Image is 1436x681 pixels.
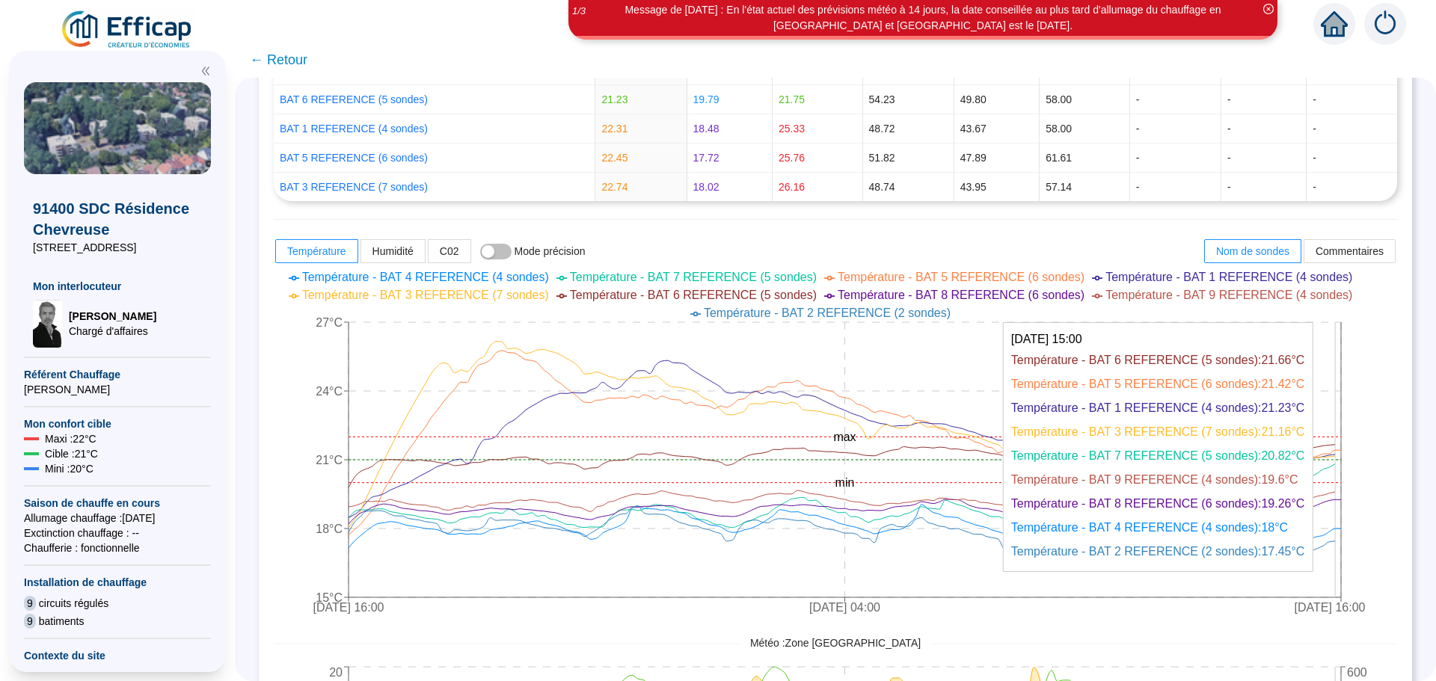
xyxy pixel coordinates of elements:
[24,382,211,397] span: [PERSON_NAME]
[1307,173,1397,201] td: -
[1307,85,1397,114] td: -
[24,511,211,526] span: Allumage chauffage : [DATE]
[838,271,1084,283] span: Température - BAT 5 REFERENCE (6 sondes)
[280,123,428,135] a: BAT 1 REFERENCE (4 sondes)
[45,461,93,476] span: Mini : 20 °C
[1105,289,1352,301] span: Température - BAT 9 REFERENCE (4 sondes)
[316,454,343,466] tspan: 21°C
[1221,85,1307,114] td: -
[1263,4,1274,14] span: close-circle
[833,431,856,443] tspan: max
[1221,144,1307,173] td: -
[280,93,428,105] a: BAT 6 REFERENCE (5 sondes)
[779,93,805,105] span: 21.75
[1221,173,1307,201] td: -
[515,245,586,257] span: Mode précision
[1347,666,1367,679] tspan: 600
[33,240,202,255] span: [STREET_ADDRESS]
[779,181,805,193] span: 26.16
[280,181,428,193] a: BAT 3 REFERENCE (7 sondes)
[863,85,954,114] td: 54.23
[24,526,211,540] span: Exctinction chauffage : --
[24,540,211,555] span: Chaufferie : fonctionnelle
[316,523,343,535] tspan: 18°C
[835,476,855,489] tspan: min
[200,66,211,76] span: double-left
[1321,10,1348,37] span: home
[693,152,719,164] span: 17.72
[316,316,343,329] tspan: 27°C
[693,181,719,193] span: 18.02
[313,601,384,614] tspan: [DATE] 16:00
[45,446,98,461] span: Cible : 21 °C
[1364,3,1406,45] img: alerts
[39,614,85,629] span: batiments
[372,245,414,257] span: Humidité
[302,289,549,301] span: Température - BAT 3 REFERENCE (7 sondes)
[954,173,1040,201] td: 43.95
[39,596,108,611] span: circuits régulés
[1307,114,1397,144] td: -
[779,152,805,164] span: 25.76
[1307,144,1397,173] td: -
[1130,173,1221,201] td: -
[1105,271,1352,283] span: Température - BAT 1 REFERENCE (4 sondes)
[280,152,428,164] a: BAT 5 REFERENCE (6 sondes)
[863,173,954,201] td: 48.74
[570,271,817,283] span: Température - BAT 7 REFERENCE (5 sondes)
[704,306,951,319] span: Température - BAT 2 REFERENCE (2 sondes)
[570,289,817,301] span: Température - BAT 6 REFERENCE (5 sondes)
[33,198,202,240] span: 91400 SDC Résidence Chevreuse
[329,666,343,679] tspan: 20
[45,431,96,446] span: Maxi : 22 °C
[24,614,36,629] span: 9
[24,596,36,611] span: 9
[1221,114,1307,144] td: -
[809,601,880,614] tspan: [DATE] 04:00
[779,123,805,135] span: 25.33
[69,324,156,339] span: Chargé d'affaires
[954,144,1040,173] td: 47.89
[1216,245,1289,257] span: Nom de sondes
[954,85,1040,114] td: 49.80
[1316,245,1384,257] span: Commentaires
[838,289,1084,301] span: Température - BAT 8 REFERENCE (6 sondes)
[863,144,954,173] td: 51.82
[24,648,211,663] span: Contexte du site
[24,367,211,382] span: Référent Chauffage
[33,279,202,294] span: Mon interlocuteur
[571,2,1275,34] div: Message de [DATE] : En l'état actuel des prévisions météo à 14 jours, la date conseillée au plus ...
[601,93,628,105] span: 21.23
[863,114,954,144] td: 48.72
[1040,144,1130,173] td: 61.61
[316,385,343,398] tspan: 24°C
[250,49,307,70] span: ← Retour
[1130,85,1221,114] td: -
[287,245,346,257] span: Température
[60,9,195,51] img: efficap energie logo
[69,309,156,324] span: [PERSON_NAME]
[1130,114,1221,144] td: -
[740,635,931,651] span: Météo : Zone [GEOGRAPHIC_DATA]
[316,591,343,604] tspan: 15°C
[302,271,549,283] span: Température - BAT 4 REFERENCE (4 sondes)
[572,5,586,16] i: 1 / 3
[440,245,459,257] span: C02
[1040,85,1130,114] td: 58.00
[24,416,211,431] span: Mon confort cible
[601,152,628,164] span: 22.45
[24,496,211,511] span: Saison de chauffe en cours
[693,123,719,135] span: 18.48
[954,114,1040,144] td: 43.67
[1295,601,1366,614] tspan: [DATE] 16:00
[601,181,628,193] span: 22.74
[601,123,628,135] span: 22.31
[1040,114,1130,144] td: 58.00
[24,575,211,590] span: Installation de chauffage
[1130,144,1221,173] td: -
[693,93,719,105] span: 19.79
